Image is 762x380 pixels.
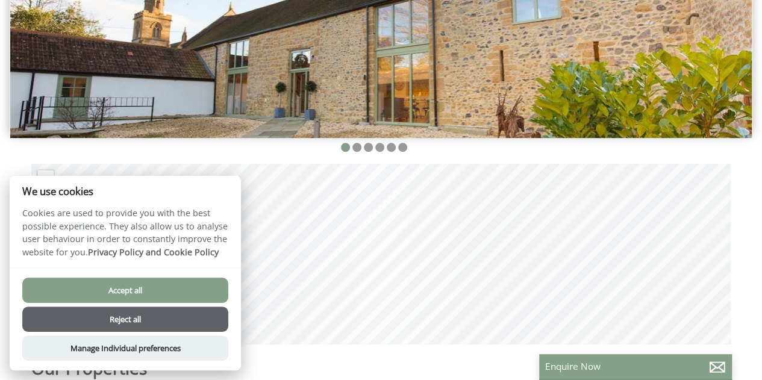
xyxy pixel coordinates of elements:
[10,207,241,267] p: Cookies are used to provide you with the best possible experience. They also allow us to analyse ...
[31,164,731,344] canvas: Map
[22,278,228,303] button: Accept all
[31,357,486,379] h1: Our Properties
[545,360,726,373] p: Enquire Now
[22,307,228,332] button: Reject all
[22,335,228,361] button: Manage Individual preferences
[88,246,219,258] a: Privacy Policy and Cookie Policy
[38,170,54,186] button: Zoom in
[10,185,241,197] h2: We use cookies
